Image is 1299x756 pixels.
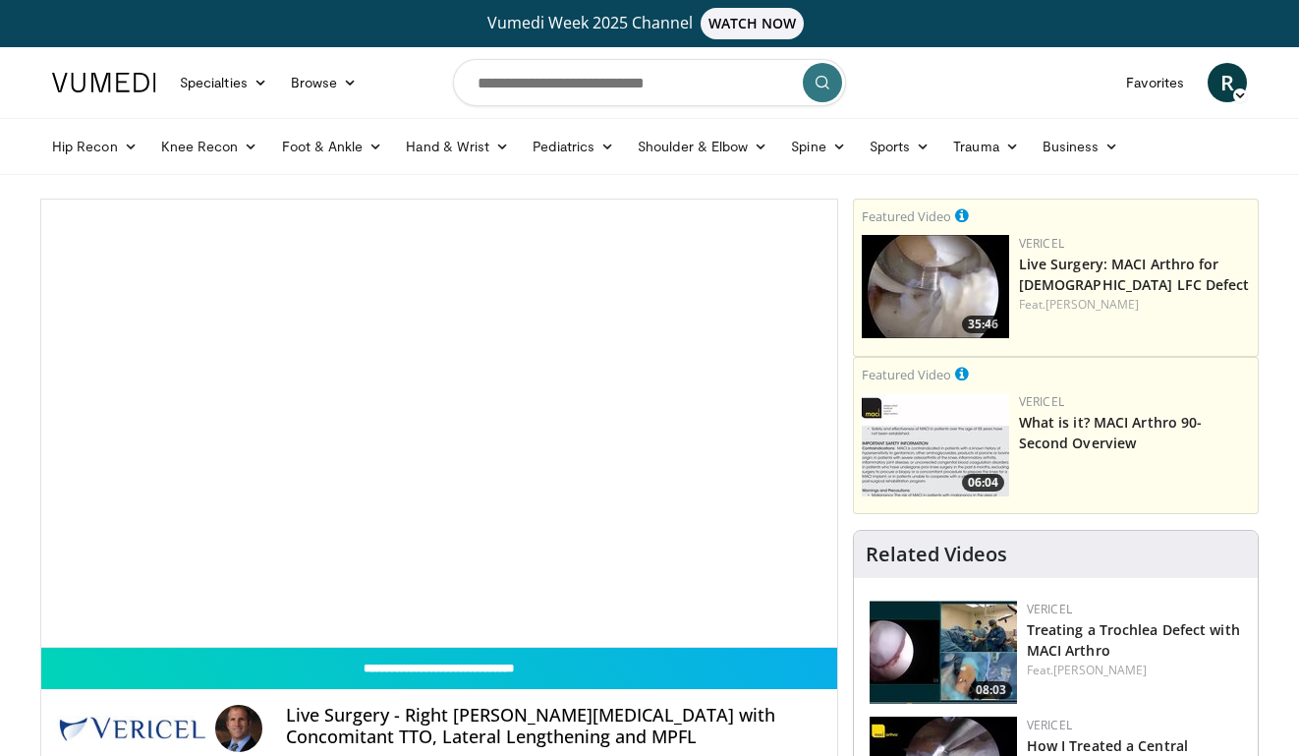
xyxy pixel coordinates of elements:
[1031,127,1131,166] a: Business
[1019,413,1203,452] a: What is it? MACI Arthro 90-Second Overview
[57,705,207,752] img: Vericel
[1027,662,1242,679] div: Feat.
[866,543,1007,566] h4: Related Videos
[862,393,1009,496] img: aa6cc8ed-3dbf-4b6a-8d82-4a06f68b6688.150x105_q85_crop-smart_upscale.jpg
[1053,662,1147,678] a: [PERSON_NAME]
[279,63,369,102] a: Browse
[453,59,846,106] input: Search topics, interventions
[1027,717,1072,733] a: Vericel
[41,200,837,648] video-js: Video Player
[626,127,779,166] a: Shoulder & Elbow
[1019,235,1064,252] a: Vericel
[1027,601,1072,617] a: Vericel
[1114,63,1196,102] a: Favorites
[941,127,1031,166] a: Trauma
[40,127,149,166] a: Hip Recon
[1019,393,1064,410] a: Vericel
[149,127,270,166] a: Knee Recon
[52,73,156,92] img: VuMedi Logo
[870,601,1017,704] img: 0de30d39-bfe3-4001-9949-87048a0d8692.150x105_q85_crop-smart_upscale.jpg
[701,8,805,39] span: WATCH NOW
[1208,63,1247,102] a: R
[394,127,521,166] a: Hand & Wrist
[779,127,857,166] a: Spine
[521,127,626,166] a: Pediatrics
[962,474,1004,492] span: 06:04
[962,316,1004,333] span: 35:46
[1019,296,1250,314] div: Feat.
[168,63,279,102] a: Specialties
[862,366,951,383] small: Featured Video
[215,705,262,752] img: Avatar
[270,127,395,166] a: Foot & Ankle
[862,393,1009,496] a: 06:04
[858,127,942,166] a: Sports
[1027,620,1240,660] a: Treating a Trochlea Defect with MACI Arthro
[55,8,1244,39] a: Vumedi Week 2025 ChannelWATCH NOW
[1045,296,1139,313] a: [PERSON_NAME]
[862,235,1009,338] img: eb023345-1e2d-4374-a840-ddbc99f8c97c.150x105_q85_crop-smart_upscale.jpg
[286,705,820,747] h4: Live Surgery - Right [PERSON_NAME][MEDICAL_DATA] with Concomitant TTO, Lateral Lengthening and MPFL
[862,207,951,225] small: Featured Video
[862,235,1009,338] a: 35:46
[870,601,1017,704] a: 08:03
[970,681,1012,699] span: 08:03
[1019,255,1250,294] a: Live Surgery: MACI Arthro for [DEMOGRAPHIC_DATA] LFC Defect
